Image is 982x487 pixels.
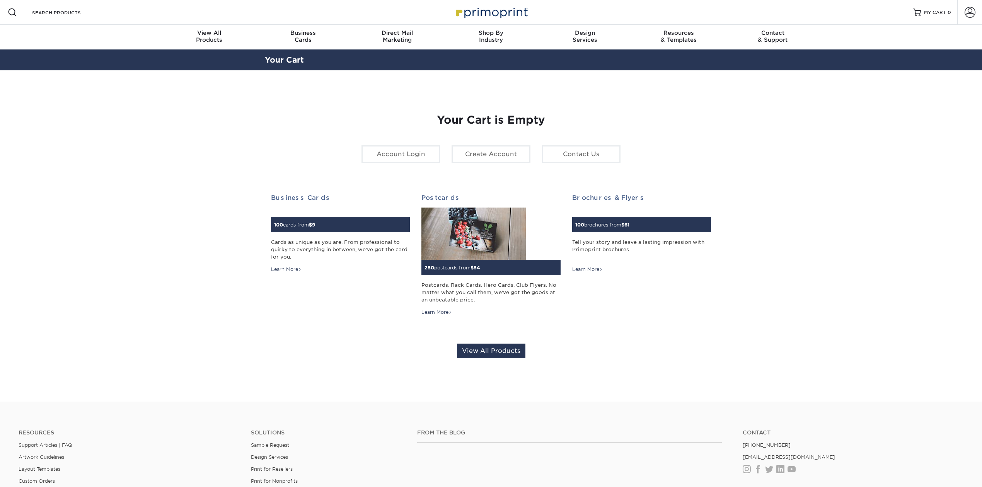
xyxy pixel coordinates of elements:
div: Cards as unique as you are. From professional to quirky to everything in between, we've got the c... [271,238,410,261]
a: Your Cart [265,55,304,65]
a: Design Services [251,454,288,460]
a: View AllProducts [162,25,256,49]
a: Create Account [452,145,530,163]
div: & Support [726,29,820,43]
div: Learn More [271,266,302,273]
span: 100 [575,222,584,228]
a: Resources& Templates [632,25,726,49]
a: Sample Request [251,442,289,448]
span: $ [621,222,624,228]
div: Tell your story and leave a lasting impression with Primoprint brochures. [572,238,711,261]
a: [EMAIL_ADDRESS][DOMAIN_NAME] [743,454,835,460]
a: Direct MailMarketing [350,25,444,49]
h1: Your Cart is Empty [271,114,711,127]
span: $ [471,265,474,271]
span: 250 [425,265,434,271]
a: Business Cards 100cards from$9 Cards as unique as you are. From professional to quirky to everyth... [271,194,410,273]
a: Postcards 250postcards from$54 Postcards. Rack Cards. Hero Cards. Club Flyers. No matter what you... [421,194,560,316]
a: View All Products [457,344,525,358]
div: Postcards. Rack Cards. Hero Cards. Club Flyers. No matter what you call them, we've got the goods... [421,281,560,304]
div: Learn More [572,266,603,273]
span: 54 [474,265,480,271]
span: 61 [624,222,629,228]
h2: Business Cards [271,194,410,201]
a: DesignServices [538,25,632,49]
a: Support Articles | FAQ [19,442,72,448]
small: brochures from [575,222,629,228]
a: Custom Orders [19,478,55,484]
div: & Templates [632,29,726,43]
a: Contact [743,429,963,436]
span: 0 [948,10,951,15]
input: SEARCH PRODUCTS..... [31,8,107,17]
h4: Resources [19,429,239,436]
span: View All [162,29,256,36]
a: Layout Templates [19,466,60,472]
span: Design [538,29,632,36]
a: Brochures & Flyers 100brochures from$61 Tell your story and leave a lasting impression with Primo... [572,194,711,273]
span: 9 [312,222,315,228]
div: Industry [444,29,538,43]
h4: Solutions [251,429,406,436]
span: Shop By [444,29,538,36]
span: $ [309,222,312,228]
a: BusinessCards [256,25,350,49]
h2: Postcards [421,194,560,201]
div: Services [538,29,632,43]
div: Cards [256,29,350,43]
span: Resources [632,29,726,36]
div: Learn More [421,309,452,316]
a: Artwork Guidelines [19,454,64,460]
a: Print for Resellers [251,466,293,472]
span: Contact [726,29,820,36]
div: Products [162,29,256,43]
a: Contact& Support [726,25,820,49]
a: [PHONE_NUMBER] [743,442,791,448]
small: cards from [274,222,315,228]
span: Business [256,29,350,36]
h2: Brochures & Flyers [572,194,711,201]
a: Shop ByIndustry [444,25,538,49]
img: Postcards [421,208,526,260]
span: MY CART [924,9,946,16]
h4: From the Blog [417,429,722,436]
a: Print for Nonprofits [251,478,298,484]
img: Primoprint [452,4,530,20]
span: Direct Mail [350,29,444,36]
div: Marketing [350,29,444,43]
a: Contact Us [542,145,621,163]
small: postcards from [425,265,480,271]
span: 100 [274,222,283,228]
a: Account Login [361,145,440,163]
